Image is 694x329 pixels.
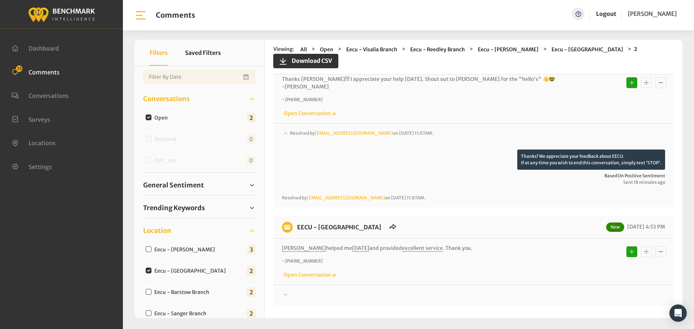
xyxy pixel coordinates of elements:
[596,10,616,17] a: Logout
[12,163,52,170] a: Settings
[12,91,69,99] a: Conversations
[282,195,425,200] span: Resolved by on [DATE] 11:07AM.
[29,45,59,52] span: Dashboard
[315,130,393,136] a: [EMAIL_ADDRESS][DOMAIN_NAME]
[628,8,677,20] a: [PERSON_NAME]
[282,258,322,264] i: ~ [PHONE_NUMBER]
[12,44,59,51] a: Dashboard
[282,272,336,278] a: Open Conversation
[297,224,381,231] a: EECU - [GEOGRAPHIC_DATA]
[152,246,221,254] label: Eecu - [PERSON_NAME]
[143,94,256,104] a: Conversations
[152,289,215,296] label: Eecu - Barstow Branch
[29,68,60,75] span: Comments
[549,46,625,54] button: Eecu - [GEOGRAPHIC_DATA]
[282,179,665,186] span: Sent 18 minutes ago
[143,203,205,213] span: Trending Keywords
[282,173,665,179] span: Based on positive sentiment
[287,56,332,65] span: Download CSV
[29,116,50,123] span: Surveys
[273,54,338,68] button: Download CSV
[143,70,256,84] input: Date range input field
[247,309,256,318] span: 2
[29,163,52,170] span: Settings
[152,267,232,275] label: Eecu - [GEOGRAPHIC_DATA]
[606,222,624,232] span: New
[596,8,616,20] a: Logout
[146,268,151,273] input: Eecu - [GEOGRAPHIC_DATA]
[143,203,256,213] a: Trending Keywords
[242,70,251,84] button: Open Calendar
[298,46,309,54] button: All
[628,10,677,17] span: [PERSON_NAME]
[282,244,569,252] p: helped me and provided . Thank you.
[143,225,256,236] a: Location
[146,114,151,120] input: Open
[152,114,173,122] label: Open
[408,46,467,54] button: Eecu - Reedley Branch
[12,115,50,122] a: Surveys
[352,245,369,252] span: [DATE]
[247,245,256,254] span: 3
[146,310,151,316] input: Eecu - Sanger Branch
[669,304,687,322] div: Open Intercom Messenger
[185,40,221,66] button: Saved Filters
[476,46,541,54] button: Eecu - [PERSON_NAME]
[247,134,256,144] span: 0
[150,40,168,66] button: Filters
[12,139,56,146] a: Locations
[29,92,69,99] span: Conversations
[318,46,335,54] button: Open
[28,5,95,23] img: benchmark
[247,287,256,297] span: 2
[625,244,668,259] div: Basic example
[625,75,668,90] div: Basic example
[273,46,294,54] span: Viewing:
[152,135,182,143] label: Resolved
[247,113,256,122] span: 2
[282,129,665,150] div: Resolved by[EMAIL_ADDRESS][DOMAIN_NAME]on [DATE] 11:07AM.
[282,222,293,233] img: benchmark
[143,226,171,235] span: Location
[143,180,204,190] span: General Sentiment
[282,110,336,117] a: Open Conversation
[625,224,665,230] span: [DATE] 4:53 PM
[12,68,60,75] a: Comments 25
[282,75,569,91] p: Thanks [PERSON_NAME]!!! I appreciate your help [DATE]. Shout out to [PERSON_NAME] for the "hello'...
[134,9,147,22] img: bar
[156,11,195,20] h1: Comments
[517,150,665,170] p: Thanks! We appreciate your feedback about EECU. If at any time you wish to end this conversation,...
[307,195,385,200] a: [EMAIL_ADDRESS][DOMAIN_NAME]
[143,94,190,104] span: Conversations
[290,130,433,136] span: Resolved by on [DATE] 11:07AM.
[152,157,182,164] label: Opt_out
[402,245,443,252] span: excellent service
[247,266,256,276] span: 2
[146,246,151,252] input: Eecu - [PERSON_NAME]
[634,46,637,52] strong: 2
[29,139,56,147] span: Locations
[146,289,151,295] input: Eecu - Barstow Branch
[247,156,256,165] span: 0
[152,310,212,317] label: Eecu - Sanger Branch
[143,180,256,191] a: General Sentiment
[293,222,386,233] h6: EECU - Clovis North Branch
[282,97,322,102] i: ~ [PHONE_NUMBER]
[282,245,326,252] span: [PERSON_NAME]
[344,46,399,54] button: Eecu - Visalia Branch
[16,65,22,72] span: 25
